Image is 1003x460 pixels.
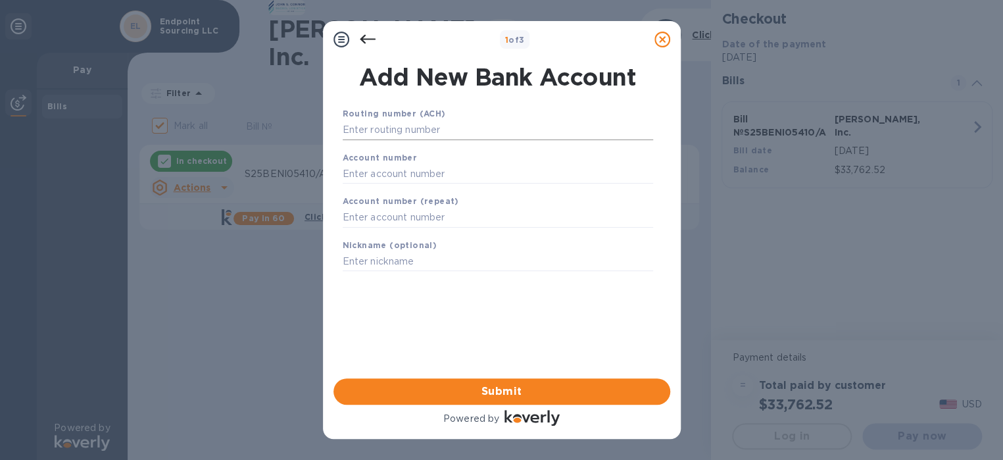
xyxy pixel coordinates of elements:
[505,35,525,45] b: of 3
[343,109,446,118] b: Routing number (ACH)
[343,164,653,184] input: Enter account number
[343,252,653,272] input: Enter nickname
[343,240,437,250] b: Nickname (optional)
[443,412,499,426] p: Powered by
[335,63,661,91] h1: Add New Bank Account
[504,410,560,426] img: Logo
[343,120,653,140] input: Enter routing number
[343,208,653,228] input: Enter account number
[505,35,508,45] span: 1
[333,378,670,405] button: Submit
[344,384,660,399] span: Submit
[343,153,418,163] b: Account number
[343,196,459,206] b: Account number (repeat)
